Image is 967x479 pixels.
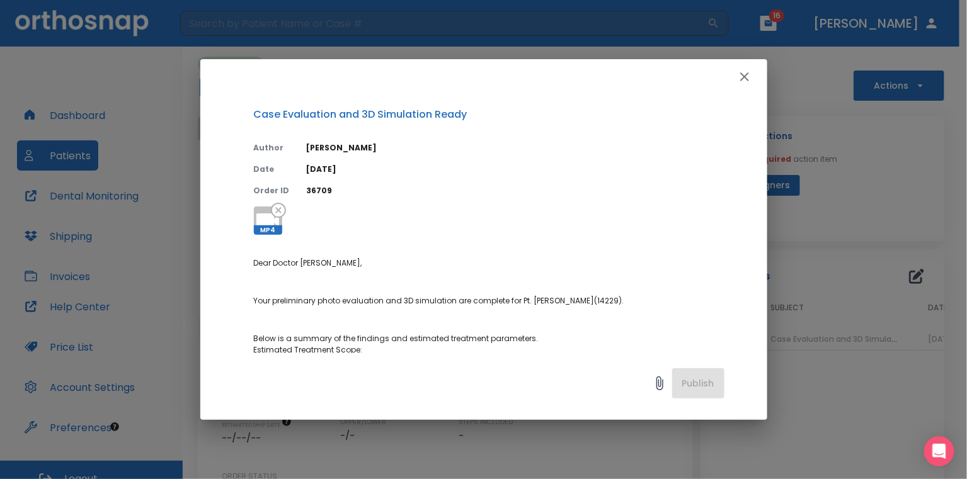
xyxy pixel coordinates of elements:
[254,142,292,154] p: Author
[307,164,724,175] p: [DATE]
[254,257,724,269] p: Dear Doctor [PERSON_NAME],
[254,107,724,122] p: Case Evaluation and 3D Simulation Ready
[254,225,282,235] span: MP4
[254,333,724,378] p: Below is a summary of the findings and estimated treatment parameters. Estimated Treatment Scope:...
[307,185,724,196] p: 36709
[254,164,292,175] p: Date
[307,142,724,154] p: [PERSON_NAME]
[924,436,954,466] div: Open Intercom Messenger
[254,185,292,196] p: Order ID
[254,295,724,307] p: Your preliminary photo evaluation and 3D simulation are complete for Pt. [PERSON_NAME](14229).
